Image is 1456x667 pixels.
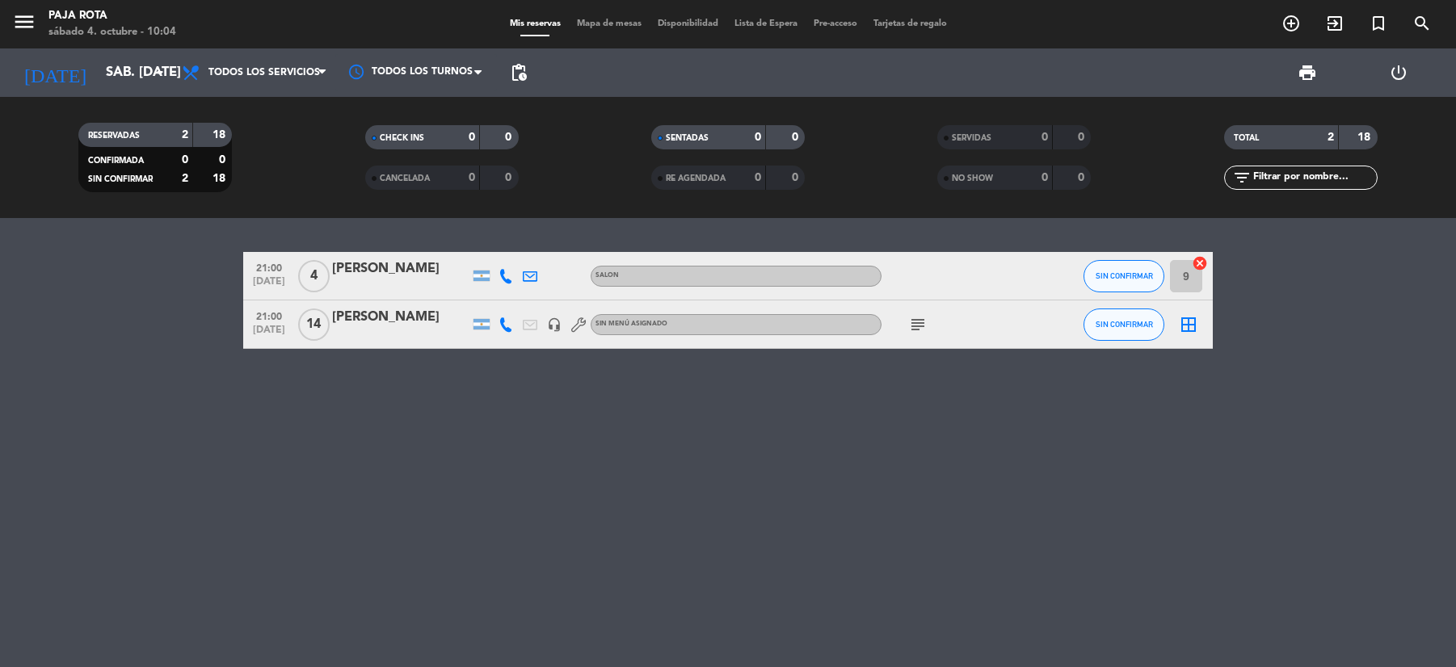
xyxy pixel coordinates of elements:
[595,272,619,279] span: SALON
[1084,308,1164,341] button: SIN CONFIRMAR
[666,134,709,142] span: SENTADAS
[1078,132,1088,143] strong: 0
[1192,255,1208,271] i: cancel
[48,8,176,24] div: PAJA ROTA
[595,321,667,327] span: Sin menú asignado
[952,174,993,182] span: NO SHOW
[792,132,802,143] strong: 0
[1281,14,1301,33] i: add_circle_outline
[88,132,140,140] span: RESERVADAS
[219,154,229,166] strong: 0
[1369,14,1388,33] i: turned_in_not
[48,24,176,40] div: sábado 4. octubre - 10:04
[249,325,289,343] span: [DATE]
[208,67,320,78] span: Todos los servicios
[908,315,928,334] i: subject
[332,258,469,279] div: [PERSON_NAME]
[182,129,188,141] strong: 2
[182,154,188,166] strong: 0
[1298,63,1317,82] span: print
[469,172,475,183] strong: 0
[12,10,36,40] button: menu
[505,172,515,183] strong: 0
[332,307,469,328] div: [PERSON_NAME]
[755,172,761,183] strong: 0
[806,19,865,28] span: Pre-acceso
[249,306,289,325] span: 21:00
[865,19,955,28] span: Tarjetas de regalo
[380,174,430,182] span: CANCELADA
[1353,48,1445,97] div: LOG OUT
[88,175,153,183] span: SIN CONFIRMAR
[150,63,170,82] i: arrow_drop_down
[1232,168,1252,187] i: filter_list
[249,258,289,276] span: 21:00
[88,157,144,165] span: CONFIRMADA
[502,19,569,28] span: Mis reservas
[1084,260,1164,292] button: SIN CONFIRMAR
[213,129,229,141] strong: 18
[1328,132,1334,143] strong: 2
[650,19,726,28] span: Disponibilidad
[298,260,330,292] span: 4
[952,134,991,142] span: SERVIDAS
[380,134,424,142] span: CHECK INS
[1412,14,1432,33] i: search
[249,276,289,295] span: [DATE]
[1389,63,1408,82] i: power_settings_new
[12,55,98,90] i: [DATE]
[726,19,806,28] span: Lista de Espera
[1042,132,1048,143] strong: 0
[1042,172,1048,183] strong: 0
[182,173,188,184] strong: 2
[1096,271,1153,280] span: SIN CONFIRMAR
[1078,172,1088,183] strong: 0
[1096,320,1153,329] span: SIN CONFIRMAR
[1179,315,1198,334] i: border_all
[1252,169,1377,187] input: Filtrar por nombre...
[1357,132,1374,143] strong: 18
[569,19,650,28] span: Mapa de mesas
[1234,134,1259,142] span: TOTAL
[505,132,515,143] strong: 0
[547,317,562,332] i: headset_mic
[666,174,726,182] span: RE AGENDADA
[469,132,475,143] strong: 0
[298,308,330,341] span: 14
[755,132,761,143] strong: 0
[509,63,528,82] span: pending_actions
[792,172,802,183] strong: 0
[213,173,229,184] strong: 18
[12,10,36,34] i: menu
[1325,14,1344,33] i: exit_to_app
